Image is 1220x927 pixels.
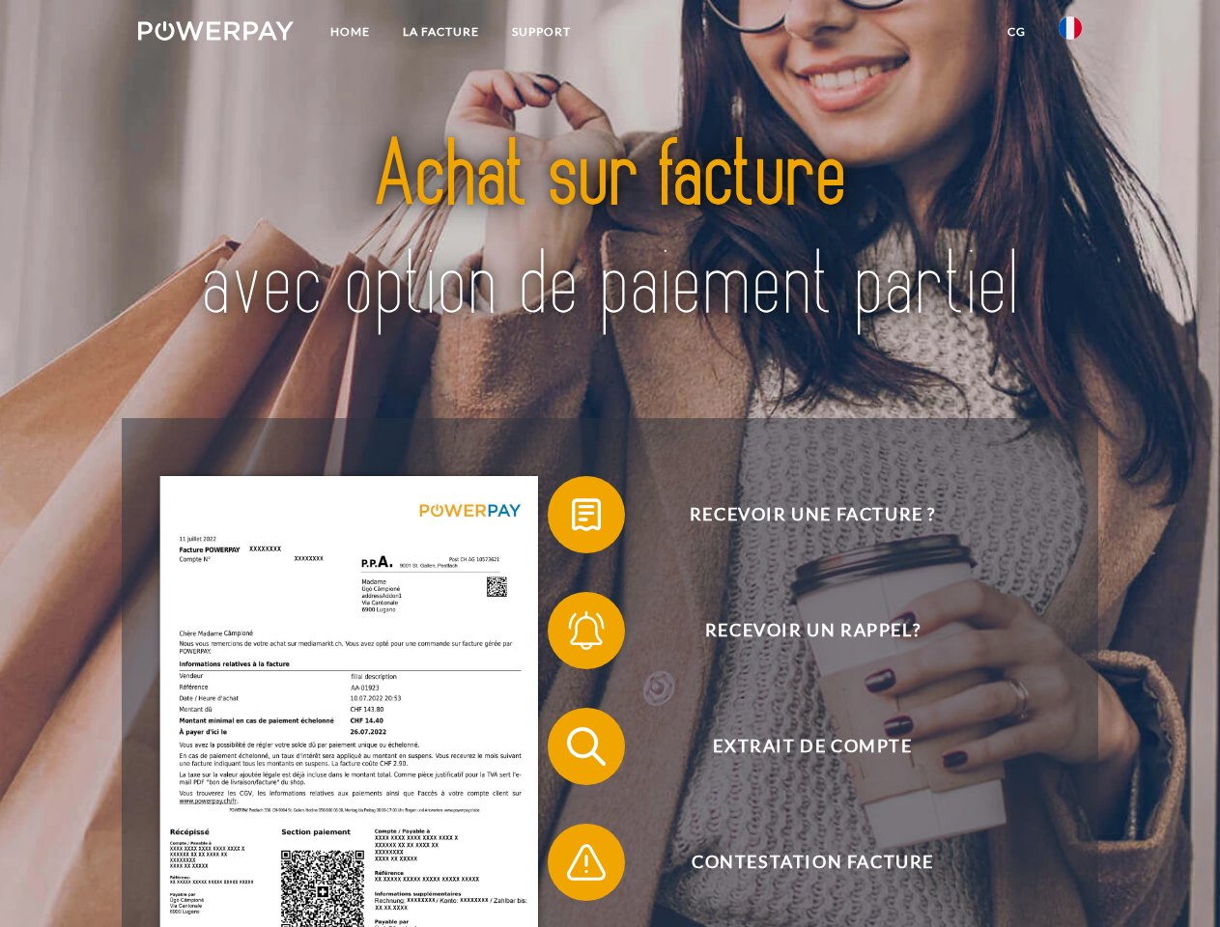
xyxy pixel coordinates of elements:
[562,838,610,886] img: qb_warning.svg
[576,476,1049,553] span: Recevoir une facture ?
[548,824,1050,901] button: Contestation Facture
[562,606,610,655] img: qb_bell.svg
[548,708,1050,785] button: Extrait de compte
[548,592,1050,669] button: Recevoir un rappel?
[991,14,1042,49] a: CG
[576,708,1049,785] span: Extrait de compte
[138,21,294,41] img: logo-powerpay-white.svg
[548,476,1050,553] button: Recevoir une facture ?
[576,592,1049,669] span: Recevoir un rappel?
[562,722,610,771] img: qb_search.svg
[562,491,610,539] img: qb_bill.svg
[1059,16,1082,40] img: fr
[496,14,587,49] a: Support
[314,14,386,49] a: Home
[184,93,1036,370] img: title-powerpay_fr.svg
[386,14,496,49] a: LA FACTURE
[576,824,1049,901] span: Contestation Facture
